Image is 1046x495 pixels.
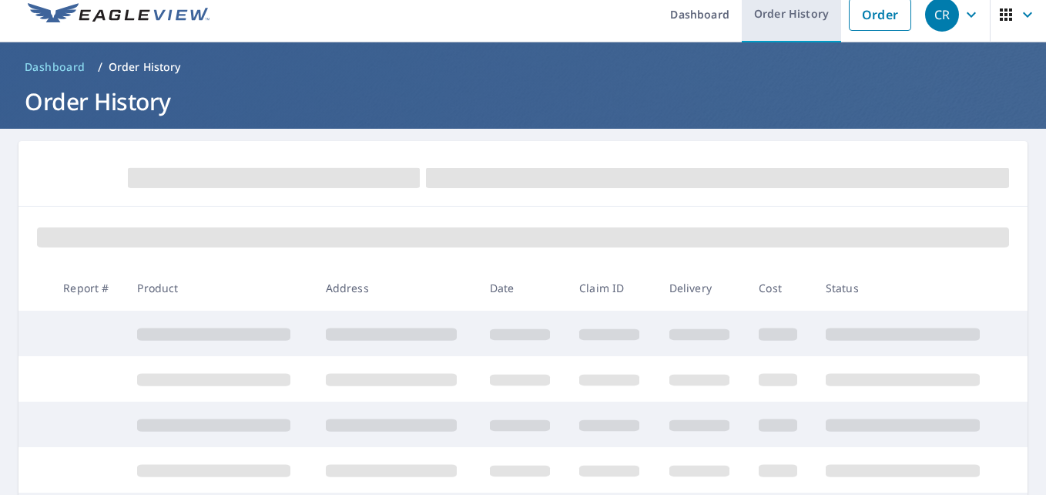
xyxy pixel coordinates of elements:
[567,265,657,311] th: Claim ID
[313,265,478,311] th: Address
[51,265,125,311] th: Report #
[746,265,813,311] th: Cost
[18,55,92,79] a: Dashboard
[98,58,102,76] li: /
[657,265,747,311] th: Delivery
[28,3,210,26] img: EV Logo
[125,265,313,311] th: Product
[18,55,1028,79] nav: breadcrumb
[813,265,1001,311] th: Status
[478,265,568,311] th: Date
[18,86,1028,117] h1: Order History
[109,59,181,75] p: Order History
[25,59,85,75] span: Dashboard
